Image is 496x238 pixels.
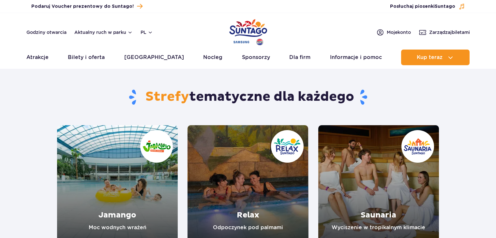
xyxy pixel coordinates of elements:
span: Strefy [145,89,189,105]
a: Podaruj Voucher prezentowy do Suntago! [31,2,143,11]
a: Bilety i oferta [68,50,105,65]
a: Sponsorzy [242,50,270,65]
a: Informacje i pomoc [330,50,382,65]
a: Dla firm [289,50,310,65]
span: Kup teraz [417,54,443,60]
a: Mojekonto [376,28,411,36]
a: Atrakcje [26,50,49,65]
span: Suntago [435,4,455,9]
a: Park of Poland [229,16,267,46]
span: Podaruj Voucher prezentowy do Suntago! [31,3,134,10]
span: Zarządzaj biletami [429,29,470,36]
button: Aktualny ruch w parku [74,30,133,35]
button: pl [141,29,153,36]
span: Posłuchaj piosenki [390,3,455,10]
span: Moje konto [387,29,411,36]
h1: tematyczne dla każdego [57,89,439,106]
a: Godziny otwarcia [26,29,67,36]
a: [GEOGRAPHIC_DATA] [124,50,184,65]
a: Zarządzajbiletami [419,28,470,36]
button: Posłuchaj piosenkiSuntago [390,3,465,10]
a: Nocleg [203,50,222,65]
button: Kup teraz [401,50,470,65]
